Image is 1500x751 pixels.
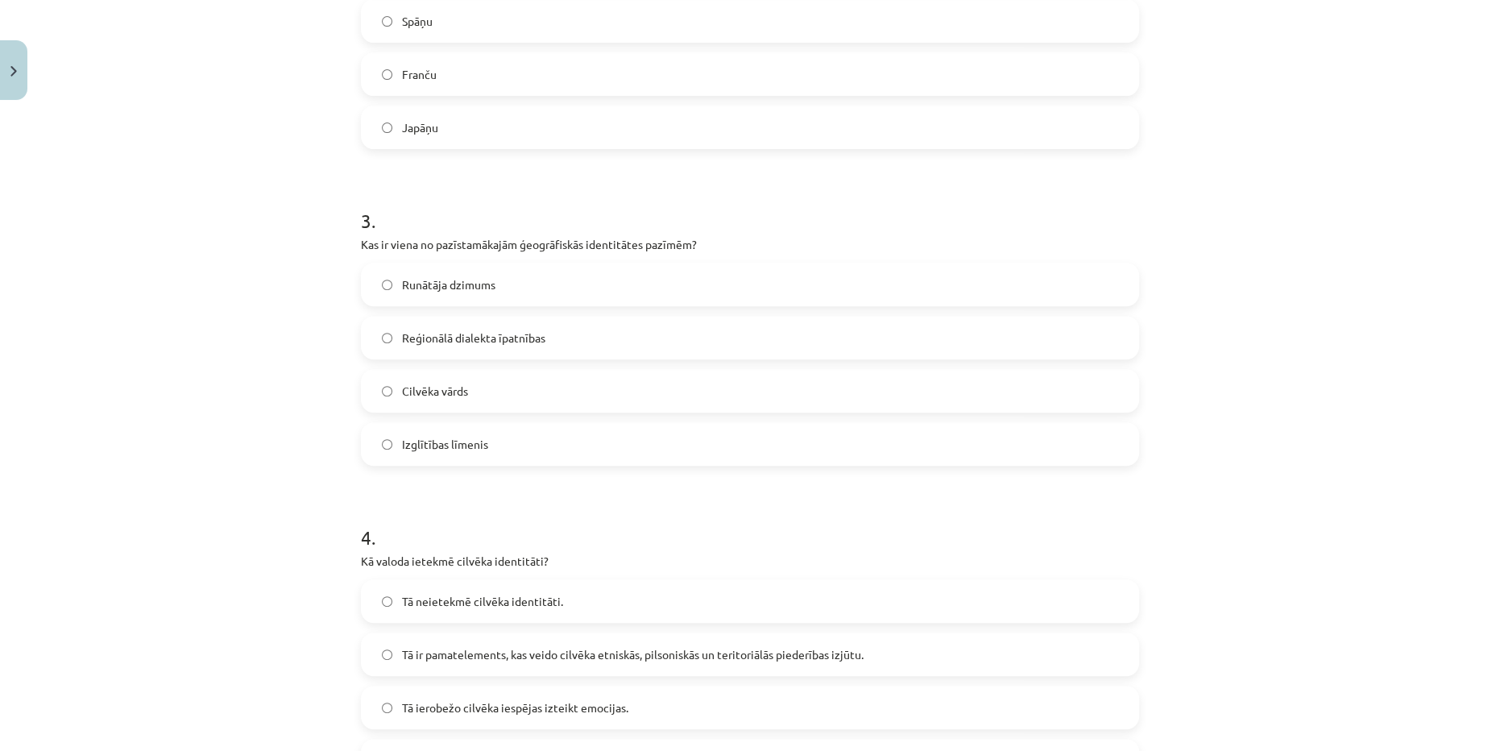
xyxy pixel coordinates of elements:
[402,383,468,400] span: Cilvēka vārds
[402,330,545,346] span: Reģionālā dialekta īpatnības
[382,596,392,607] input: Tā neietekmē cilvēka identitāti.
[361,498,1139,548] h1: 4 .
[361,236,1139,253] p: Kas ir viena no pazīstamākajām ģeogrāfiskās identitātes pazīmēm?
[382,333,392,343] input: Reģionālā dialekta īpatnības
[382,649,392,660] input: Tā ir pamatelements, kas veido cilvēka etniskās, pilsoniskās un teritoriālās piederības izjūtu.
[402,699,628,716] span: Tā ierobežo cilvēka iespējas izteikt emocijas.
[402,593,563,610] span: Tā neietekmē cilvēka identitāti.
[402,66,437,83] span: Franču
[382,122,392,133] input: Japāņu
[382,280,392,290] input: Runātāja dzimums
[382,386,392,396] input: Cilvēka vārds
[382,69,392,80] input: Franču
[402,119,438,136] span: Japāņu
[402,276,495,293] span: Runātāja dzimums
[361,181,1139,231] h1: 3 .
[402,436,488,453] span: Izglītības līmenis
[382,439,392,450] input: Izglītības līmenis
[402,13,433,30] span: Spāņu
[361,553,1139,570] p: Kā valoda ietekmē cilvēka identitāti?
[382,16,392,27] input: Spāņu
[382,703,392,713] input: Tā ierobežo cilvēka iespējas izteikt emocijas.
[402,646,864,663] span: Tā ir pamatelements, kas veido cilvēka etniskās, pilsoniskās un teritoriālās piederības izjūtu.
[10,66,17,77] img: icon-close-lesson-0947bae3869378f0d4975bcd49f059093ad1ed9edebbc8119c70593378902aed.svg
